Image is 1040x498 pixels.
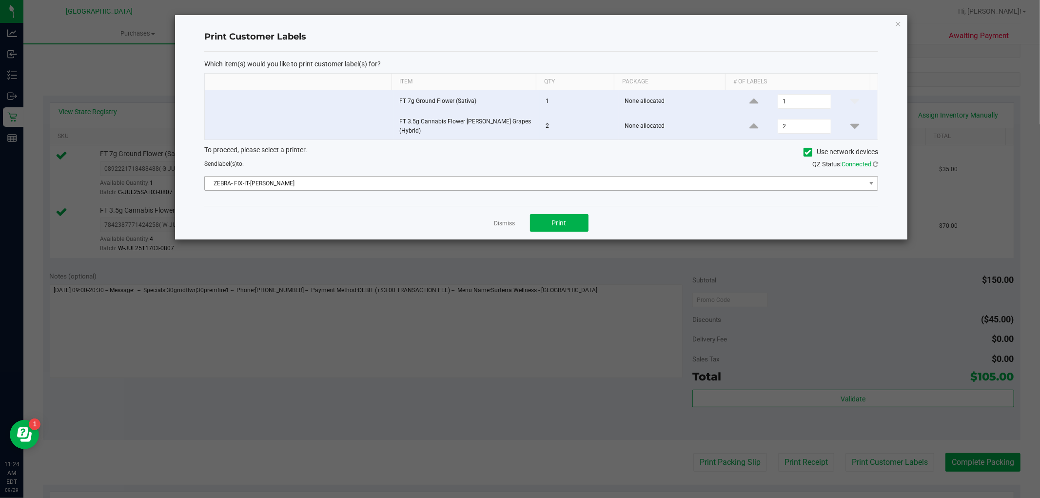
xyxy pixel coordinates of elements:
[204,60,878,68] p: Which item(s) would you like to print customer label(s) for?
[540,113,619,139] td: 2
[552,219,567,227] span: Print
[10,420,39,449] iframe: Resource center
[619,90,731,113] td: None allocated
[217,160,237,167] span: label(s)
[29,418,40,430] iframe: Resource center unread badge
[540,90,619,113] td: 1
[205,177,865,190] span: ZEBRA- FIX-IT-[PERSON_NAME]
[392,74,536,90] th: Item
[393,90,540,113] td: FT 7g Ground Flower (Sativa)
[536,74,614,90] th: Qty
[842,160,871,168] span: Connected
[725,74,869,90] th: # of labels
[393,113,540,139] td: FT 3.5g Cannabis Flower [PERSON_NAME] Grapes (Hybrid)
[530,214,589,232] button: Print
[804,147,878,157] label: Use network devices
[619,113,731,139] td: None allocated
[204,31,878,43] h4: Print Customer Labels
[614,74,725,90] th: Package
[494,219,515,228] a: Dismiss
[197,145,885,159] div: To proceed, please select a printer.
[812,160,878,168] span: QZ Status:
[204,160,244,167] span: Send to:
